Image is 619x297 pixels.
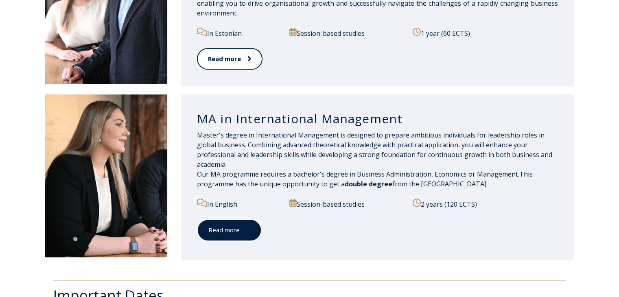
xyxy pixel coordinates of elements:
img: DSC_1907 [45,94,167,257]
h3: MA in International Management [197,111,558,127]
p: Session-based studies [289,28,403,38]
p: 1 year (60 ECTS) [413,28,558,38]
span: This programme has the unique opportunity to get a from the [GEOGRAPHIC_DATA]. [197,170,533,188]
span: Our MA programme requires a bachelor's degree in Business Administration, Economics or Management. [197,170,519,179]
span: double degree [345,179,392,188]
a: Read more [197,48,262,70]
p: In Estonian [197,28,280,38]
p: Session-based studies [289,199,403,209]
a: Read more [197,219,262,241]
span: Master's degree in International Management is designed to prepare ambitious individuals for lead... [197,131,552,169]
p: 2 years (120 ECTS) [413,199,558,209]
p: In English [197,199,280,209]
